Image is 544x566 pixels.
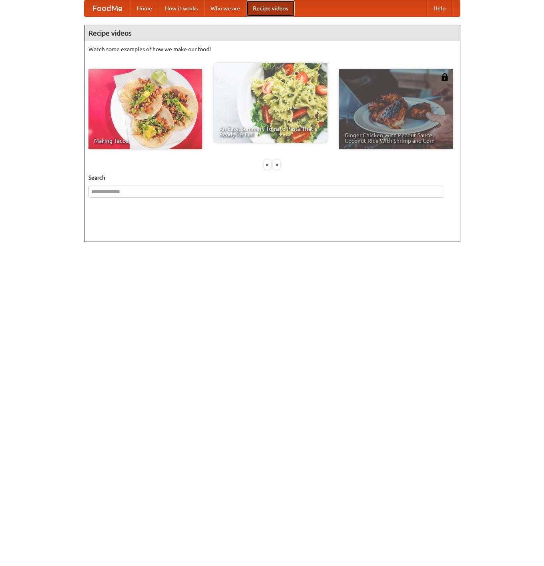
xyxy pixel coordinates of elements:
a: An Easy, Summery Tomato Pasta That's Ready for Fall [214,63,327,143]
a: Help [427,0,452,16]
h5: Search [88,174,456,182]
a: How it works [159,0,204,16]
span: Making Tacos [94,138,197,144]
h4: Recipe videos [84,25,460,41]
div: » [273,160,280,170]
img: 483408.png [441,73,449,81]
div: « [264,160,271,170]
span: An Easy, Summery Tomato Pasta That's Ready for Fall [219,126,322,137]
a: Making Tacos [88,69,202,149]
p: Watch some examples of how we make our food! [88,45,456,53]
a: FoodMe [84,0,130,16]
a: Who we are [204,0,247,16]
a: Home [130,0,159,16]
a: Recipe videos [247,0,295,16]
